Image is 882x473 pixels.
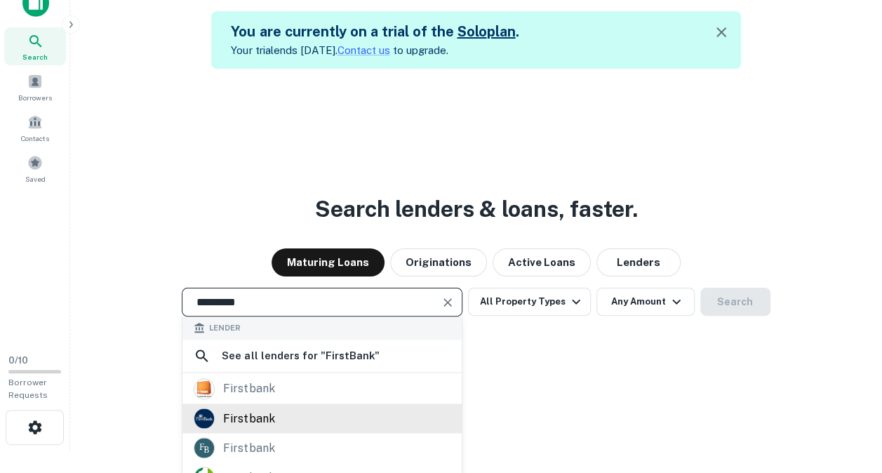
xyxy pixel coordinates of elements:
[223,408,274,429] div: firstbank
[22,51,48,62] span: Search
[182,433,462,462] a: firstbank
[812,361,882,428] iframe: Chat Widget
[182,374,462,404] a: firstbank
[337,44,389,56] a: Contact us
[182,404,462,433] a: firstbank
[231,21,519,42] h5: You are currently on a trial of the .
[4,109,66,147] a: Contacts
[493,248,591,277] button: Active Loans
[223,437,274,458] div: firstbank
[21,133,49,144] span: Contacts
[315,192,638,226] h3: Search lenders & loans, faster.
[18,92,52,103] span: Borrowers
[457,23,515,40] a: Soloplan
[438,293,457,312] button: Clear
[8,355,28,366] span: 0 / 10
[25,173,46,185] span: Saved
[8,378,48,400] span: Borrower Requests
[209,322,241,334] span: Lender
[468,288,590,316] button: All Property Types
[596,248,681,277] button: Lenders
[223,378,274,399] div: firstbank
[4,27,66,65] a: Search
[194,408,214,428] img: picture
[272,248,385,277] button: Maturing Loans
[231,42,519,59] p: Your trial ends [DATE]. to upgrade.
[194,379,214,399] img: picture
[4,149,66,187] a: Saved
[390,248,487,277] button: Originations
[596,288,695,316] button: Any Amount
[194,438,214,458] img: picture
[222,347,379,364] h6: See all lenders for " FirstBank "
[4,68,66,106] a: Borrowers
